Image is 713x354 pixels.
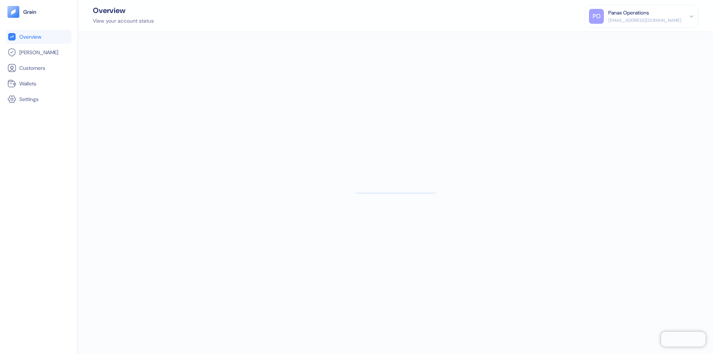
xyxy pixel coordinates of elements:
span: Overview [19,33,41,40]
div: [EMAIL_ADDRESS][DOMAIN_NAME] [608,17,681,24]
a: Customers [7,64,70,72]
a: Wallets [7,79,70,88]
img: logo [23,9,37,14]
div: View your account status [93,17,154,25]
iframe: Chatra live chat [661,332,706,347]
img: logo-tablet-V2.svg [7,6,19,18]
span: Settings [19,95,39,103]
span: Wallets [19,80,36,87]
a: Overview [7,32,70,41]
span: Customers [19,64,45,72]
div: Overview [93,7,154,14]
span: [PERSON_NAME] [19,49,58,56]
div: PO [589,9,604,24]
div: Panax Operations [608,9,649,17]
a: Settings [7,95,70,104]
a: [PERSON_NAME] [7,48,70,57]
